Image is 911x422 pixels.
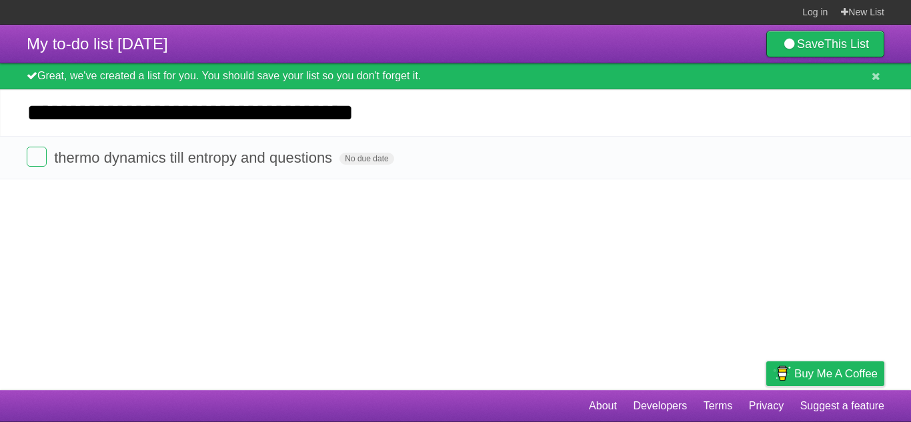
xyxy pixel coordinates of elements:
img: Buy me a coffee [773,362,791,385]
a: Terms [704,393,733,419]
a: Suggest a feature [800,393,884,419]
a: Developers [633,393,687,419]
a: Buy me a coffee [766,361,884,386]
span: Buy me a coffee [794,362,878,385]
span: No due date [339,153,393,165]
a: About [589,393,617,419]
a: SaveThis List [766,31,884,57]
label: Done [27,147,47,167]
span: My to-do list [DATE] [27,35,168,53]
b: This List [824,37,869,51]
span: thermo dynamics till entropy and questions [54,149,335,166]
a: Privacy [749,393,784,419]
